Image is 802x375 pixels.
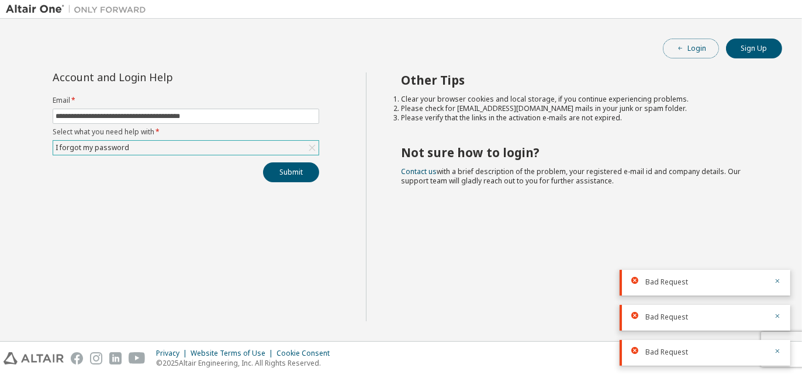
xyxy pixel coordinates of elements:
li: Clear your browser cookies and local storage, if you continue experiencing problems. [402,95,762,104]
img: linkedin.svg [109,352,122,364]
h2: Not sure how to login? [402,145,762,160]
img: instagram.svg [90,352,102,364]
span: with a brief description of the problem, your registered e-mail id and company details. Our suppo... [402,166,741,186]
label: Select what you need help with [53,127,319,137]
span: Bad Request [645,312,688,322]
span: Bad Request [645,277,688,287]
button: Sign Up [726,39,782,58]
div: Website Terms of Use [191,349,276,358]
div: Cookie Consent [276,349,337,358]
a: Contact us [402,166,437,176]
p: © 2025 Altair Engineering, Inc. All Rights Reserved. [156,358,337,368]
h2: Other Tips [402,72,762,88]
span: Bad Request [645,348,688,357]
div: I forgot my password [53,141,319,155]
img: youtube.svg [129,352,146,364]
li: Please check for [EMAIL_ADDRESS][DOMAIN_NAME] mails in your junk or spam folder. [402,104,762,113]
li: Please verify that the links in the activation e-mails are not expired. [402,113,762,123]
div: Privacy [156,349,191,358]
button: Submit [263,162,319,182]
div: Account and Login Help [53,72,266,82]
label: Email [53,96,319,105]
img: facebook.svg [71,352,83,364]
button: Login [663,39,719,58]
div: I forgot my password [54,141,131,154]
img: Altair One [6,4,152,15]
img: altair_logo.svg [4,352,64,364]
